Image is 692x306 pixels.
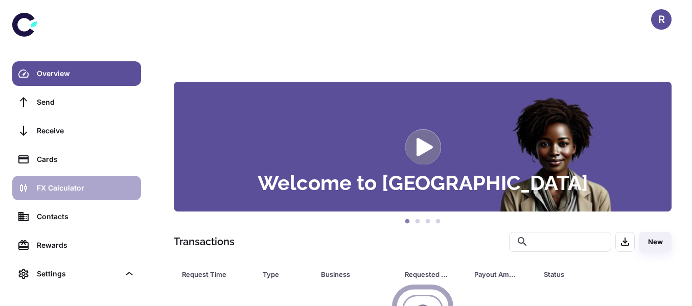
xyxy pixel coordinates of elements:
a: Overview [12,61,141,86]
button: R [651,9,672,30]
div: Status [544,267,616,281]
span: Type [263,267,309,281]
div: Receive [37,125,135,136]
span: Request Time [182,267,250,281]
a: Send [12,90,141,114]
div: Overview [37,68,135,79]
div: FX Calculator [37,182,135,194]
div: Rewards [37,240,135,251]
div: Requested Amount [405,267,449,281]
span: Status [544,267,629,281]
button: 3 [423,217,433,227]
div: Settings [37,268,120,279]
button: 4 [433,217,443,227]
div: Send [37,97,135,108]
div: Type [263,267,295,281]
button: New [639,232,672,252]
a: FX Calculator [12,176,141,200]
div: Cards [37,154,135,165]
span: Payout Amount [474,267,532,281]
h1: Transactions [174,234,235,249]
a: Cards [12,147,141,172]
span: Requested Amount [405,267,462,281]
div: Request Time [182,267,237,281]
button: 1 [402,217,412,227]
div: Settings [12,262,141,286]
div: Contacts [37,211,135,222]
button: 2 [412,217,423,227]
div: Payout Amount [474,267,518,281]
a: Rewards [12,233,141,257]
a: Contacts [12,204,141,229]
h3: Welcome to [GEOGRAPHIC_DATA] [258,173,588,193]
a: Receive [12,119,141,143]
